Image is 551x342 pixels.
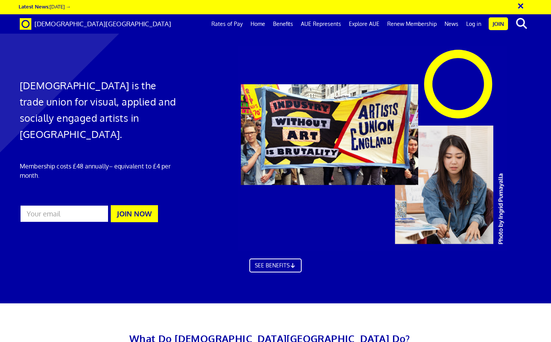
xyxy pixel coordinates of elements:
a: Join [489,17,508,30]
a: Latest News:[DATE] → [19,3,71,10]
a: AUE Represents [297,14,345,34]
a: Benefits [269,14,297,34]
a: Home [247,14,269,34]
h1: [DEMOGRAPHIC_DATA] is the trade union for visual, applied and socially engaged artists in [GEOGRA... [20,77,183,142]
a: Explore AUE [345,14,383,34]
a: Log in [462,14,485,34]
span: [DEMOGRAPHIC_DATA][GEOGRAPHIC_DATA] [34,20,171,28]
a: Rates of Pay [208,14,247,34]
input: Your email [20,205,109,223]
strong: Latest News: [19,3,50,10]
a: Brand [DEMOGRAPHIC_DATA][GEOGRAPHIC_DATA] [14,14,177,34]
p: Membership costs £48 annually – equivalent to £4 per month. [20,162,183,180]
button: JOIN NOW [111,205,158,222]
a: Renew Membership [383,14,441,34]
a: SEE BENEFITS [249,259,302,272]
button: search [510,15,533,32]
a: News [441,14,462,34]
